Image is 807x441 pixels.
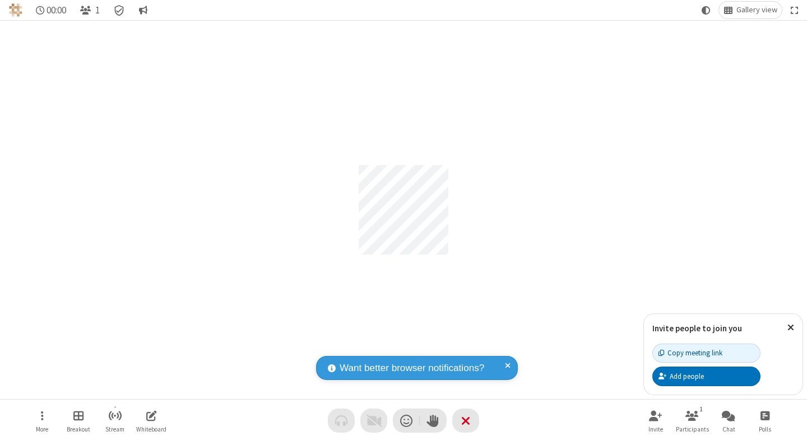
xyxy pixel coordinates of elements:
[393,409,420,433] button: Send a reaction
[134,2,152,18] button: Conversation
[98,405,132,437] button: Start streaming
[134,405,168,437] button: Open shared whiteboard
[36,426,48,433] span: More
[9,3,22,17] img: QA Selenium DO NOT DELETE OR CHANGE
[748,405,782,437] button: Open poll
[697,404,706,414] div: 1
[31,2,71,18] div: Timer
[648,426,663,433] span: Invite
[109,2,130,18] div: Meeting details Encryption enabled
[652,367,760,386] button: Add people
[786,2,803,18] button: Fullscreen
[420,409,447,433] button: Raise hand
[360,409,387,433] button: Video
[779,314,803,341] button: Close popover
[712,405,745,437] button: Open chat
[652,323,742,334] label: Invite people to join you
[136,426,166,433] span: Whiteboard
[719,2,782,18] button: Change layout
[759,426,771,433] span: Polls
[639,405,672,437] button: Invite participants (⌘+Shift+I)
[25,405,59,437] button: Open menu
[452,409,479,433] button: End or leave meeting
[736,6,777,15] span: Gallery view
[95,5,100,16] span: 1
[328,409,355,433] button: Audio problem - check your Internet connection or call by phone
[47,5,66,16] span: 00:00
[105,426,124,433] span: Stream
[62,405,95,437] button: Manage Breakout Rooms
[340,361,484,376] span: Want better browser notifications?
[658,348,722,358] div: Copy meeting link
[75,2,104,18] button: Open participant list
[675,405,709,437] button: Open participant list
[722,426,735,433] span: Chat
[67,426,90,433] span: Breakout
[697,2,715,18] button: Using system theme
[676,426,709,433] span: Participants
[652,344,760,363] button: Copy meeting link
